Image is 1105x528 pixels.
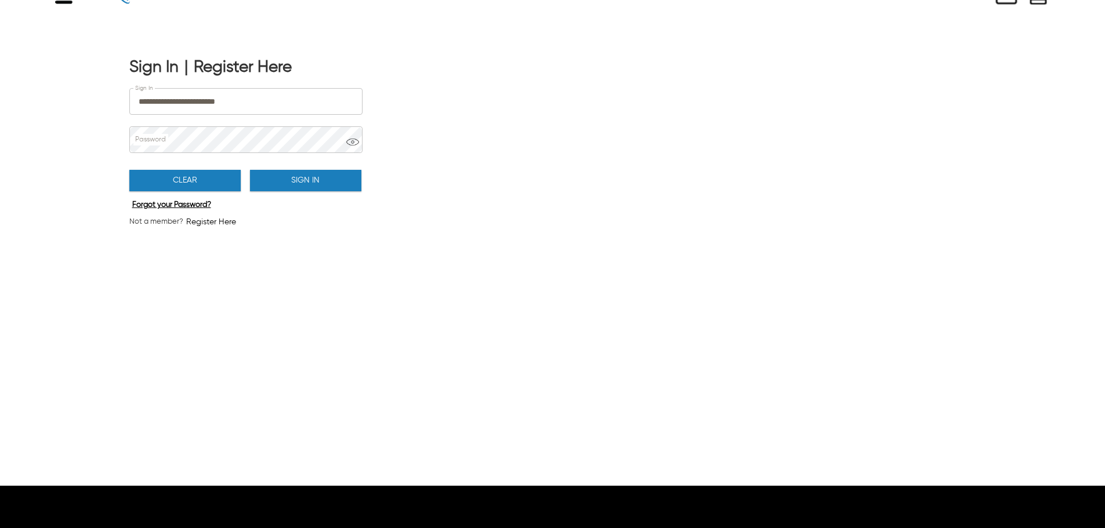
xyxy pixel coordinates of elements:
[184,57,188,77] div: |
[186,216,236,228] span: Register Here
[129,170,241,191] button: Clear
[129,57,179,77] div: Sign In
[194,57,292,77] div: Register Here
[250,170,361,191] button: Sign In
[129,216,183,228] span: Not a member?
[129,198,214,213] button: Forgot your Password?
